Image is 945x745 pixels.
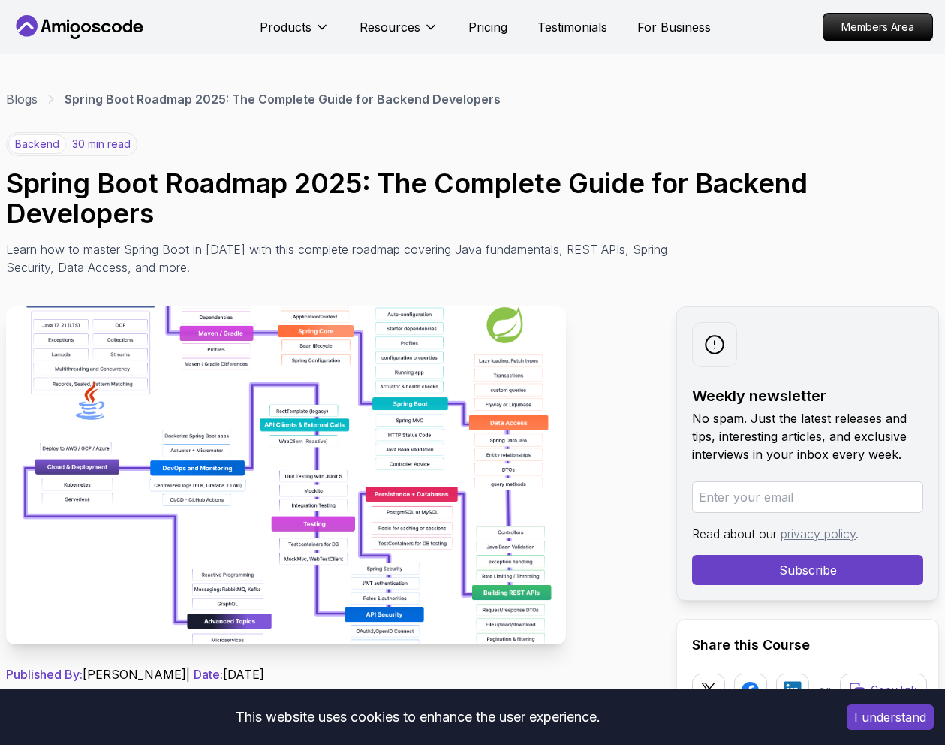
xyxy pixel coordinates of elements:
[65,90,501,108] p: Spring Boot Roadmap 2025: The Complete Guide for Backend Developers
[6,306,566,644] img: Spring Boot Roadmap 2025: The Complete Guide for Backend Developers thumbnail
[194,667,223,682] span: Date:
[692,635,923,656] h2: Share this Course
[637,18,711,36] a: For Business
[6,168,939,228] h1: Spring Boot Roadmap 2025: The Complete Guide for Backend Developers
[692,409,923,463] p: No spam. Just the latest releases and tips, interesting articles, and exclusive interviews in you...
[781,526,856,541] a: privacy policy
[260,18,330,48] button: Products
[6,665,566,683] p: [PERSON_NAME] | [DATE]
[6,667,83,682] span: Published By:
[692,385,923,406] h2: Weekly newsletter
[692,525,923,543] p: Read about our .
[468,18,507,36] a: Pricing
[8,134,66,154] p: backend
[692,481,923,513] input: Enter your email
[11,701,824,734] div: This website uses cookies to enhance the user experience.
[6,90,38,108] a: Blogs
[72,137,131,152] p: 30 min read
[840,674,927,707] button: Copy link
[260,18,311,36] p: Products
[360,18,438,48] button: Resources
[537,18,607,36] a: Testimonials
[847,704,934,730] button: Accept cookies
[818,681,831,699] p: or
[871,683,917,698] p: Copy link
[823,14,932,41] p: Members Area
[360,18,420,36] p: Resources
[6,240,679,276] p: Learn how to master Spring Boot in [DATE] with this complete roadmap covering Java fundamentals, ...
[692,555,923,585] button: Subscribe
[823,13,933,41] a: Members Area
